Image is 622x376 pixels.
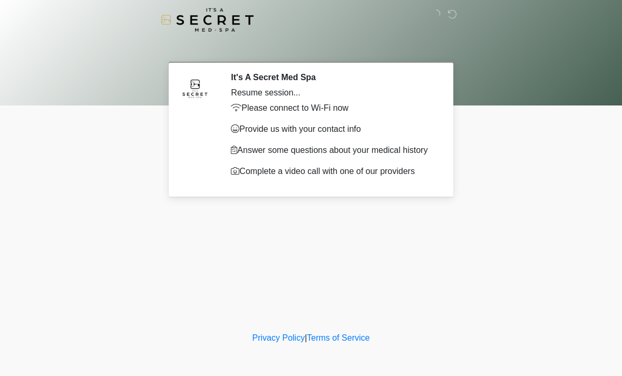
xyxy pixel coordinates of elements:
[231,102,435,114] p: Please connect to Wi-Fi now
[231,144,435,157] p: Answer some questions about your medical history
[179,72,211,104] img: Agent Avatar
[231,123,435,136] p: Provide us with your contact info
[163,38,459,57] h1: ‎ ‎
[305,333,307,342] a: |
[231,86,435,99] div: Resume session...
[252,333,305,342] a: Privacy Policy
[307,333,370,342] a: Terms of Service
[231,165,435,178] p: Complete a video call with one of our providers
[231,72,435,82] h2: It's A Secret Med Spa
[161,8,254,32] img: It's A Secret Med Spa Logo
